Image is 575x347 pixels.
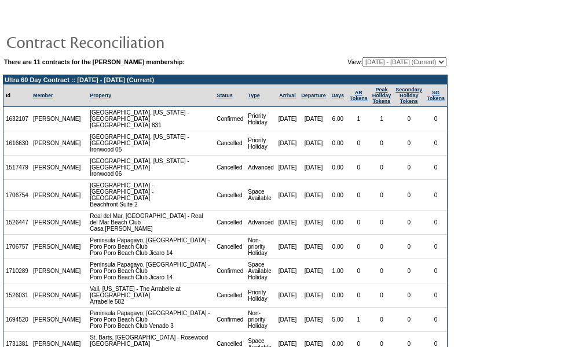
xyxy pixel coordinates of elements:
[370,211,394,235] td: 0
[3,259,31,283] td: 1710289
[214,131,246,156] td: Cancelled
[31,131,83,156] td: [PERSON_NAME]
[328,180,347,211] td: 0.00
[424,131,447,156] td: 0
[424,259,447,283] td: 0
[279,93,296,98] a: Arrival
[246,259,276,283] td: Space Available Holiday
[328,107,347,131] td: 6.00
[370,283,394,308] td: 0
[214,235,246,259] td: Cancelled
[87,131,214,156] td: [GEOGRAPHIC_DATA], [US_STATE] - [GEOGRAPHIC_DATA] Ironwood 05
[347,156,370,180] td: 0
[214,283,246,308] td: Cancelled
[276,156,299,180] td: [DATE]
[347,131,370,156] td: 0
[3,156,31,180] td: 1517479
[3,211,31,235] td: 1526447
[424,211,447,235] td: 0
[347,211,370,235] td: 0
[347,308,370,332] td: 1
[299,211,328,235] td: [DATE]
[350,90,368,101] a: ARTokens
[370,235,394,259] td: 0
[31,107,83,131] td: [PERSON_NAME]
[301,93,326,98] a: Departure
[276,308,299,332] td: [DATE]
[87,308,214,332] td: Peninsula Papagayo, [GEOGRAPHIC_DATA] - Poro Poro Beach Club Poro Poro Beach Club Venado 3
[217,93,233,98] a: Status
[87,156,214,180] td: [GEOGRAPHIC_DATA], [US_STATE] - [GEOGRAPHIC_DATA] Ironwood 06
[31,235,83,259] td: [PERSON_NAME]
[299,180,328,211] td: [DATE]
[424,283,447,308] td: 0
[31,180,83,211] td: [PERSON_NAME]
[328,156,347,180] td: 0.00
[87,211,214,235] td: Real del Mar, [GEOGRAPHIC_DATA] - Real del Mar Beach Club Casa [PERSON_NAME]
[328,308,347,332] td: 5.00
[90,93,111,98] a: Property
[31,259,83,283] td: [PERSON_NAME]
[33,93,53,98] a: Member
[3,75,447,84] td: Ultra 60 Day Contract :: [DATE] - [DATE] (Current)
[87,283,214,308] td: Vail, [US_STATE] - The Arrabelle at [GEOGRAPHIC_DATA] Arrabelle 582
[246,235,276,259] td: Non-priority Holiday
[370,180,394,211] td: 0
[276,131,299,156] td: [DATE]
[424,308,447,332] td: 0
[370,308,394,332] td: 0
[3,235,31,259] td: 1706757
[3,180,31,211] td: 1706754
[248,93,259,98] a: Type
[87,107,214,131] td: [GEOGRAPHIC_DATA], [US_STATE] - [GEOGRAPHIC_DATA] [GEOGRAPHIC_DATA] 831
[427,90,445,101] a: SGTokens
[299,107,328,131] td: [DATE]
[3,308,31,332] td: 1694520
[372,87,391,104] a: Peak HolidayTokens
[393,308,424,332] td: 0
[3,283,31,308] td: 1526031
[246,131,276,156] td: Priority Holiday
[299,283,328,308] td: [DATE]
[370,131,394,156] td: 0
[214,156,246,180] td: Cancelled
[246,180,276,211] td: Space Available
[328,211,347,235] td: 0.00
[299,156,328,180] td: [DATE]
[393,259,424,283] td: 0
[347,259,370,283] td: 0
[370,156,394,180] td: 0
[328,283,347,308] td: 0.00
[246,308,276,332] td: Non-priority Holiday
[214,308,246,332] td: Confirmed
[424,107,447,131] td: 0
[290,57,446,67] td: View:
[347,107,370,131] td: 1
[347,283,370,308] td: 0
[424,180,447,211] td: 0
[393,131,424,156] td: 0
[393,283,424,308] td: 0
[276,211,299,235] td: [DATE]
[87,180,214,211] td: [GEOGRAPHIC_DATA] - [GEOGRAPHIC_DATA] - [GEOGRAPHIC_DATA] Beachfront Suite 2
[328,259,347,283] td: 1.00
[299,235,328,259] td: [DATE]
[276,283,299,308] td: [DATE]
[246,283,276,308] td: Priority Holiday
[3,107,31,131] td: 1632107
[395,87,422,104] a: Secondary HolidayTokens
[328,235,347,259] td: 0.00
[393,107,424,131] td: 0
[31,283,83,308] td: [PERSON_NAME]
[276,235,299,259] td: [DATE]
[214,107,246,131] td: Confirmed
[347,235,370,259] td: 0
[370,259,394,283] td: 0
[214,180,246,211] td: Cancelled
[276,107,299,131] td: [DATE]
[87,235,214,259] td: Peninsula Papagayo, [GEOGRAPHIC_DATA] - Poro Poro Beach Club Poro Poro Beach Club Jicaro 14
[3,84,31,107] td: Id
[31,211,83,235] td: [PERSON_NAME]
[347,180,370,211] td: 0
[424,156,447,180] td: 0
